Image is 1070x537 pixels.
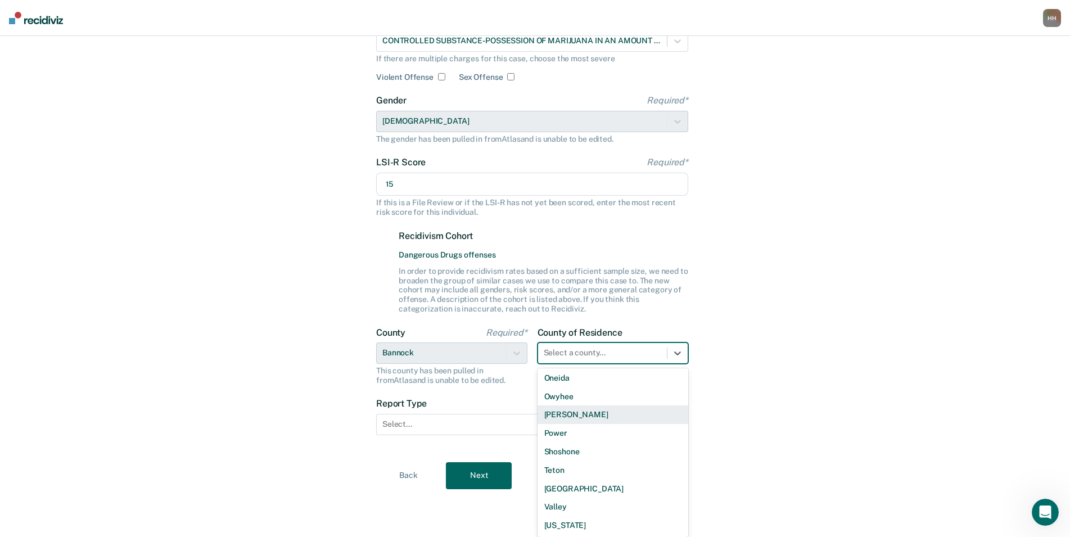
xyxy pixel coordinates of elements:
label: Report Type [376,398,688,409]
div: This county has been pulled in from Atlas and is unable to be edited. [376,366,527,385]
div: [PERSON_NAME] [538,405,689,424]
div: H H [1043,9,1061,27]
button: HH [1043,9,1061,27]
iframe: Intercom live chat [1032,499,1059,526]
label: County [376,327,527,338]
img: Recidiviz [9,12,63,24]
div: Owyhee [538,387,689,406]
label: Sex Offense [459,73,503,82]
div: In order to provide recidivism rates based on a sufficient sample size, we need to broaden the gr... [399,267,688,314]
label: Recidivism Cohort [399,231,688,241]
div: Oneida [538,369,689,387]
span: Required* [647,157,688,168]
div: [GEOGRAPHIC_DATA] [538,480,689,498]
label: LSI-R Score [376,157,688,168]
div: The gender has been pulled in from Atlas and is unable to be edited. [376,134,688,144]
span: Dangerous Drugs offenses [399,250,688,260]
button: Next [446,462,512,489]
div: [US_STATE] [538,516,689,535]
div: If this is a File Review or if the LSI-R has not yet been scored, enter the most recent risk scor... [376,198,688,217]
label: Gender [376,95,688,106]
div: Shoshone [538,443,689,461]
button: Back [376,462,441,489]
span: Required* [486,327,527,338]
div: If there are multiple charges for this case, choose the most severe [376,54,688,64]
label: County of Residence [538,327,689,338]
div: Power [538,424,689,443]
div: Teton [538,461,689,480]
label: Violent Offense [376,73,434,82]
div: Valley [538,498,689,516]
span: Required* [647,95,688,106]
